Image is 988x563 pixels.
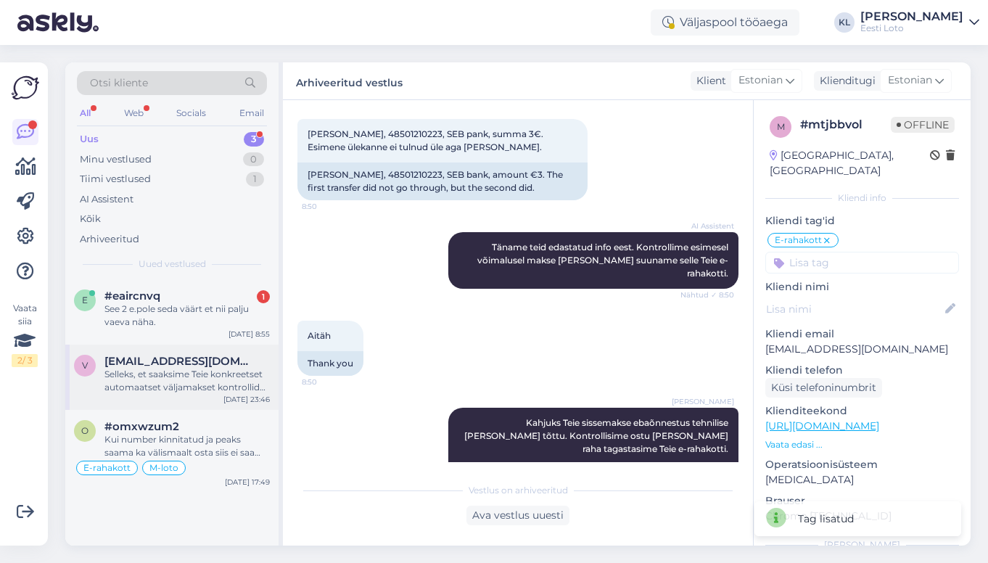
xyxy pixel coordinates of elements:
[860,11,963,22] div: [PERSON_NAME]
[308,128,546,152] span: [PERSON_NAME], 48501210223, SEB pank, summa 3€. Esimene ülekanne ei tulnud üle aga [PERSON_NAME].
[139,258,206,271] span: Uued vestlused
[765,538,959,551] div: [PERSON_NAME]
[477,242,730,279] span: Täname teid edastatud info eest. Kontrollime esimesel võimalusel makse [PERSON_NAME] suuname sell...
[236,104,267,123] div: Email
[82,360,88,371] span: V
[104,355,255,368] span: Veix5@hotmail.com
[777,121,785,132] span: m
[83,464,131,472] span: E-rahakott
[81,425,88,436] span: o
[77,104,94,123] div: All
[738,73,783,89] span: Estonian
[860,22,963,34] div: Eesti Loto
[765,252,959,274] input: Lisa tag
[765,363,959,378] p: Kliendi telefon
[12,74,39,102] img: Askly Logo
[891,117,955,133] span: Offline
[257,290,270,303] div: 1
[466,506,569,525] div: Ava vestlus uuesti
[80,192,133,207] div: AI Assistent
[223,394,270,405] div: [DATE] 23:46
[770,148,930,178] div: [GEOGRAPHIC_DATA], [GEOGRAPHIC_DATA]
[765,457,959,472] p: Operatsioonisüsteem
[765,213,959,229] p: Kliendi tag'id
[244,132,264,147] div: 3
[765,378,882,398] div: Küsi telefoninumbrit
[173,104,209,123] div: Socials
[80,212,101,226] div: Kõik
[80,152,152,167] div: Minu vestlused
[104,289,160,303] span: #eaircnvq
[246,172,264,186] div: 1
[296,71,403,91] label: Arhiveeritud vestlus
[765,438,959,451] p: Vaata edasi ...
[834,12,855,33] div: KL
[469,484,568,497] span: Vestlus on arhiveeritud
[90,75,148,91] span: Otsi kliente
[80,232,139,247] div: Arhiveeritud
[149,464,178,472] span: M-loto
[765,472,959,488] p: [MEDICAL_DATA]
[775,236,822,244] span: E-rahakott
[121,104,147,123] div: Web
[765,419,879,432] a: [URL][DOMAIN_NAME]
[765,326,959,342] p: Kliendi email
[12,302,38,367] div: Vaata siia
[691,73,726,89] div: Klient
[302,201,356,212] span: 8:50
[651,9,799,36] div: Väljaspool tööaega
[225,477,270,488] div: [DATE] 17:49
[814,73,876,89] div: Klienditugi
[80,172,151,186] div: Tiimi vestlused
[82,295,88,305] span: e
[680,289,734,300] span: Nähtud ✓ 8:50
[680,221,734,231] span: AI Assistent
[860,11,979,34] a: [PERSON_NAME]Eesti Loto
[243,152,264,167] div: 0
[765,403,959,419] p: Klienditeekond
[104,368,270,394] div: Selleks, et saaksime Teie konkreetset automaatset väljamakset kontrollida, palume edastada [PERSO...
[297,351,363,376] div: Thank you
[800,116,891,133] div: # mtjbbvol
[765,342,959,357] p: [EMAIL_ADDRESS][DOMAIN_NAME]
[297,163,588,200] div: [PERSON_NAME], 48501210223, SEB bank, amount €3. The first transfer did not go through, but the s...
[464,417,730,480] span: Kahjuks Teie sissemakse ebaõnnestus tehnilise [PERSON_NAME] tõttu. Kontrollisime ostu [PERSON_NAM...
[104,420,179,433] span: #omxwzum2
[765,192,959,205] div: Kliendi info
[12,354,38,367] div: 2 / 3
[302,377,356,387] span: 8:50
[229,329,270,340] div: [DATE] 8:55
[104,433,270,459] div: Kui number kinnitatud ja peaks saama ka välismaalt osta siis ei saa viga olla ju minu numbris
[80,132,99,147] div: Uus
[766,301,942,317] input: Lisa nimi
[798,511,854,527] div: Tag lisatud
[672,396,734,407] span: [PERSON_NAME]
[308,330,331,341] span: Aitäh
[104,303,270,329] div: See 2 e.pole seda väärt et nii palju vaeva näha.
[888,73,932,89] span: Estonian
[765,279,959,295] p: Kliendi nimi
